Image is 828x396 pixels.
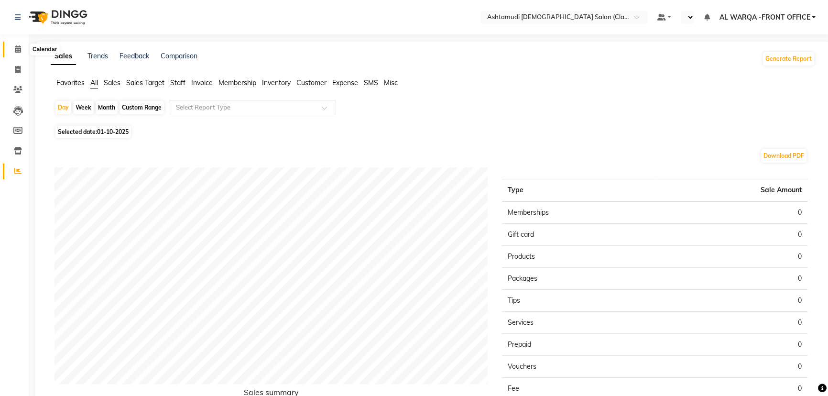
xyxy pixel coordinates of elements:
img: logo [24,4,90,31]
span: All [90,78,98,87]
span: Selected date: [55,126,131,138]
span: 01-10-2025 [97,128,129,135]
a: Comparison [161,52,197,60]
div: Month [96,101,118,114]
span: Staff [170,78,185,87]
div: Day [55,101,71,114]
td: 0 [655,334,807,356]
button: Generate Report [763,52,814,66]
td: Memberships [502,201,654,224]
span: Misc [384,78,398,87]
span: Expense [332,78,358,87]
span: Invoice [191,78,213,87]
a: Feedback [120,52,149,60]
span: AL WARQA -FRONT OFFICE [719,12,810,22]
td: Prepaid [502,334,654,356]
th: Sale Amount [655,179,807,202]
span: SMS [364,78,378,87]
div: Week [73,101,94,114]
td: 0 [655,356,807,378]
td: Packages [502,268,654,290]
div: Custom Range [120,101,164,114]
td: 0 [655,224,807,246]
td: Products [502,246,654,268]
td: 0 [655,246,807,268]
td: 0 [655,312,807,334]
td: 0 [655,290,807,312]
span: Sales [104,78,120,87]
th: Type [502,179,654,202]
span: Favorites [56,78,85,87]
td: Vouchers [502,356,654,378]
span: Inventory [262,78,291,87]
td: Services [502,312,654,334]
div: Calendar [30,44,59,55]
td: Tips [502,290,654,312]
a: Trends [87,52,108,60]
td: Gift card [502,224,654,246]
td: 0 [655,201,807,224]
button: Download PDF [761,149,806,163]
span: Customer [296,78,327,87]
span: Sales Target [126,78,164,87]
td: 0 [655,268,807,290]
span: Membership [218,78,256,87]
